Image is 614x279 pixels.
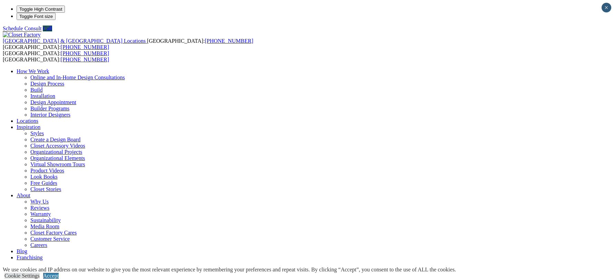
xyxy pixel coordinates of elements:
[17,13,56,20] button: Toggle Font size
[3,267,456,273] div: We use cookies and IP address on our website to give you the most relevant experience by remember...
[30,87,43,93] a: Build
[30,130,44,136] a: Styles
[30,149,82,155] a: Organizational Projects
[19,14,53,19] span: Toggle Font size
[3,38,147,44] a: [GEOGRAPHIC_DATA] & [GEOGRAPHIC_DATA] Locations
[61,44,109,50] a: [PHONE_NUMBER]
[30,99,76,105] a: Design Appointment
[30,180,57,186] a: Free Guides
[17,68,49,74] a: How We Work
[30,174,58,180] a: Look Books
[61,50,109,56] a: [PHONE_NUMBER]
[30,205,49,211] a: Reviews
[30,230,77,236] a: Closet Factory Cares
[3,32,41,38] img: Closet Factory
[30,112,70,118] a: Interior Designers
[17,192,30,198] a: About
[30,155,85,161] a: Organizational Elements
[30,106,69,111] a: Builder Programs
[30,143,85,149] a: Closet Accessory Videos
[3,38,146,44] span: [GEOGRAPHIC_DATA] & [GEOGRAPHIC_DATA] Locations
[17,6,65,13] button: Toggle High Contrast
[43,26,52,31] a: Call
[30,186,61,192] a: Closet Stories
[30,81,64,87] a: Design Process
[30,161,85,167] a: Virtual Showroom Tours
[43,273,59,279] a: Accept
[3,38,253,50] span: [GEOGRAPHIC_DATA]: [GEOGRAPHIC_DATA]:
[30,242,47,248] a: Careers
[17,248,27,254] a: Blog
[3,50,109,62] span: [GEOGRAPHIC_DATA]: [GEOGRAPHIC_DATA]:
[4,273,40,279] a: Cookie Settings
[30,74,125,80] a: Online and In-Home Design Consultations
[3,26,41,31] a: Schedule Consult
[155,266,192,272] a: Log In / Sign Up
[30,199,49,205] a: Why Us
[17,255,43,260] a: Franchising
[205,38,253,44] a: [PHONE_NUMBER]
[17,118,38,124] a: Locations
[30,217,61,223] a: Sustainability
[30,93,55,99] a: Installation
[61,57,109,62] a: [PHONE_NUMBER]
[30,223,59,229] a: Media Room
[3,266,154,272] a: [GEOGRAPHIC_DATA] & [GEOGRAPHIC_DATA] Locations
[17,124,40,130] a: Inspiration
[602,3,611,12] button: Close
[19,7,62,12] span: Toggle High Contrast
[30,168,64,173] a: Product Videos
[30,137,80,142] a: Create a Design Board
[30,236,70,242] a: Customer Service
[30,211,51,217] a: Warranty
